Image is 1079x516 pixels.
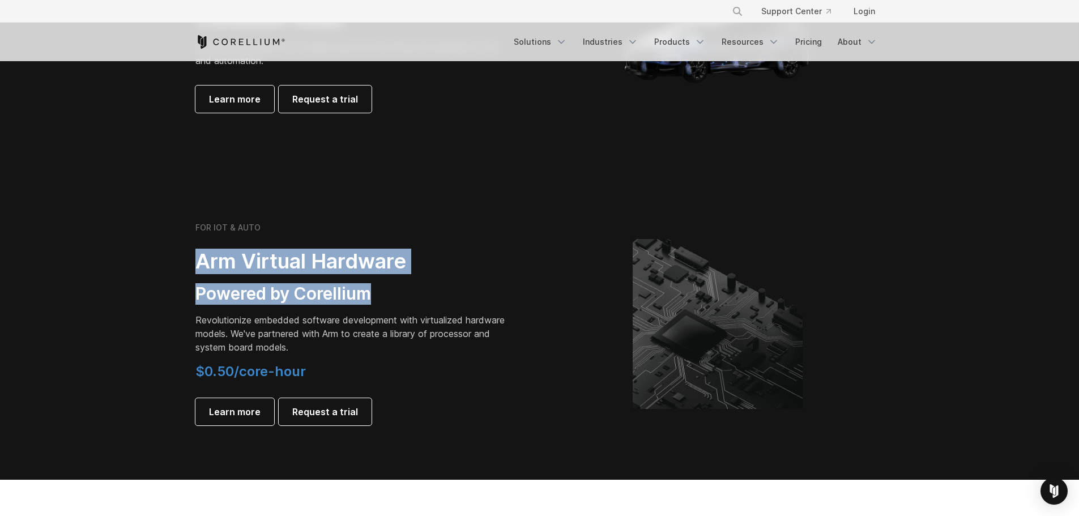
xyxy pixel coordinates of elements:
[715,32,786,52] a: Resources
[195,283,513,305] h3: Powered by Corellium
[195,223,261,233] h6: FOR IOT & AUTO
[718,1,884,22] div: Navigation Menu
[752,1,840,22] a: Support Center
[831,32,884,52] a: About
[633,239,803,409] img: Corellium's ARM Virtual Hardware Platform
[1040,477,1068,505] div: Open Intercom Messenger
[195,313,513,354] p: Revolutionize embedded software development with virtualized hardware models. We've partnered wit...
[209,92,261,106] span: Learn more
[195,86,274,113] a: Learn more
[845,1,884,22] a: Login
[507,32,574,52] a: Solutions
[195,249,513,274] h2: Arm Virtual Hardware
[576,32,645,52] a: Industries
[195,41,501,66] span: Purpose-built platform to enable automotive software development, test, and automation.
[195,35,285,49] a: Corellium Home
[279,398,372,425] a: Request a trial
[788,32,829,52] a: Pricing
[507,32,884,52] div: Navigation Menu
[647,32,713,52] a: Products
[209,405,261,419] span: Learn more
[292,405,358,419] span: Request a trial
[292,92,358,106] span: Request a trial
[195,363,306,379] span: $0.50/core-hour
[727,1,748,22] button: Search
[195,398,274,425] a: Learn more
[279,86,372,113] a: Request a trial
